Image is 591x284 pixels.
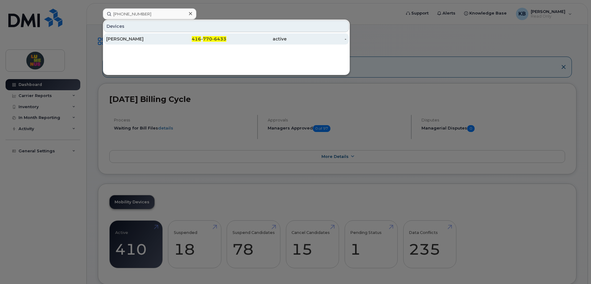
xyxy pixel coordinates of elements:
[104,33,349,45] a: [PERSON_NAME]416-770-6433active-
[106,36,166,42] div: [PERSON_NAME]
[203,36,226,42] span: 770-6433
[166,36,227,42] div: -
[287,36,347,42] div: -
[226,36,287,42] div: active
[192,36,201,42] span: 416
[104,20,349,32] div: Devices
